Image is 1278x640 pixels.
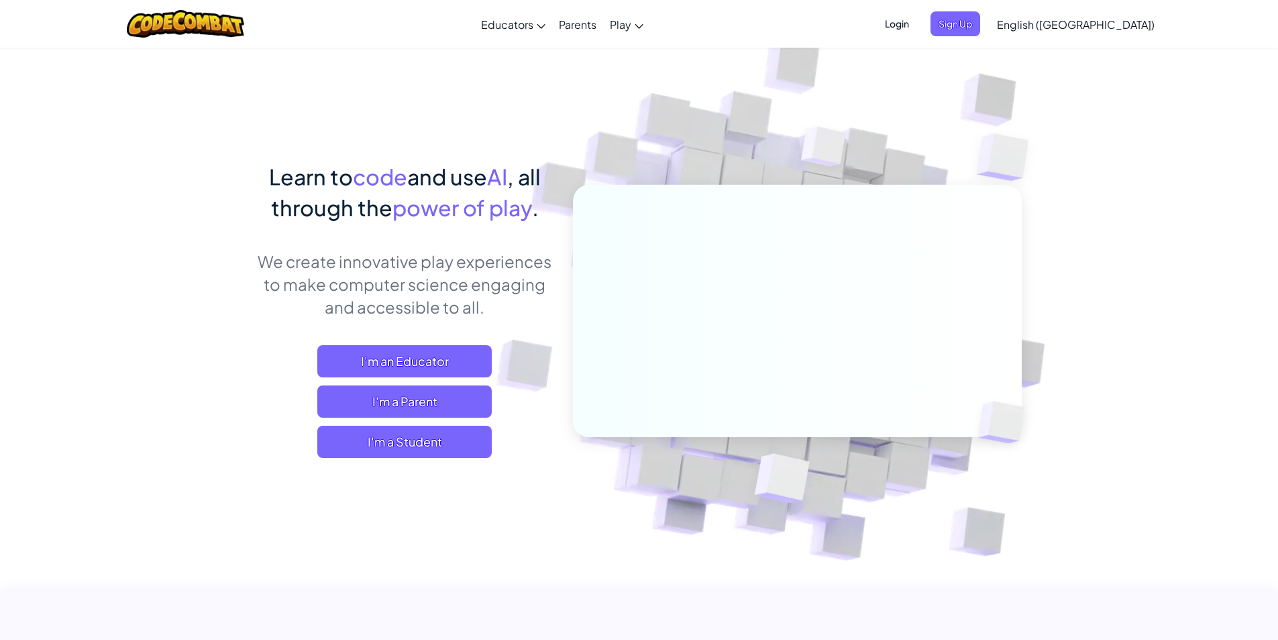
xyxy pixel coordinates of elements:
a: English ([GEOGRAPHIC_DATA]) [990,6,1161,42]
button: I'm a Student [317,426,492,458]
a: Educators [474,6,552,42]
a: I'm an Educator [317,345,492,377]
button: Login [877,11,917,36]
a: I'm a Parent [317,385,492,418]
span: code [353,163,407,190]
p: We create innovative play experiences to make computer science engaging and accessible to all. [257,250,553,318]
span: . [532,194,539,221]
span: Play [610,17,631,32]
span: English ([GEOGRAPHIC_DATA]) [997,17,1155,32]
img: Overlap cubes [950,101,1066,214]
span: Learn to [269,163,353,190]
button: Sign Up [930,11,980,36]
span: and use [407,163,487,190]
img: Overlap cubes [721,425,841,537]
a: Parents [552,6,603,42]
img: Overlap cubes [955,373,1056,471]
span: AI [487,163,507,190]
span: power of play [392,194,532,221]
img: CodeCombat logo [127,10,244,38]
img: Overlap cubes [776,100,872,200]
span: Educators [481,17,533,32]
a: Play [603,6,650,42]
